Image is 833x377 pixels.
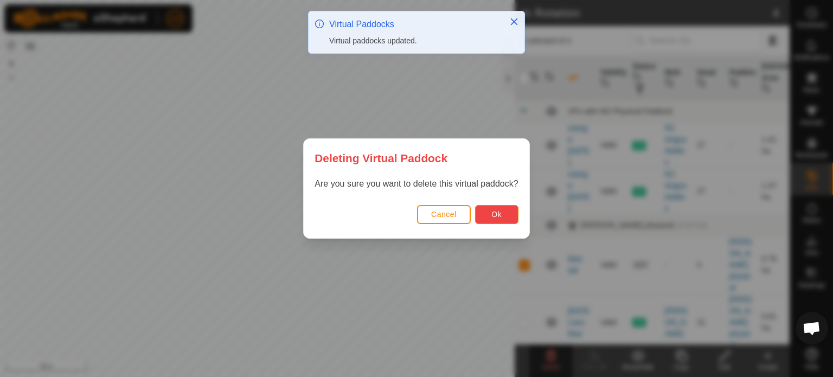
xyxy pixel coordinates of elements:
[417,205,471,224] button: Cancel
[431,210,457,219] span: Cancel
[475,205,518,224] button: Ok
[315,150,447,167] span: Deleting Virtual Paddock
[796,312,828,344] div: Open chat
[315,177,518,190] p: Are you sure you want to delete this virtual paddock?
[329,18,498,31] div: Virtual Paddocks
[507,14,522,29] button: Close
[491,210,502,219] span: Ok
[329,35,498,47] div: Virtual paddocks updated.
